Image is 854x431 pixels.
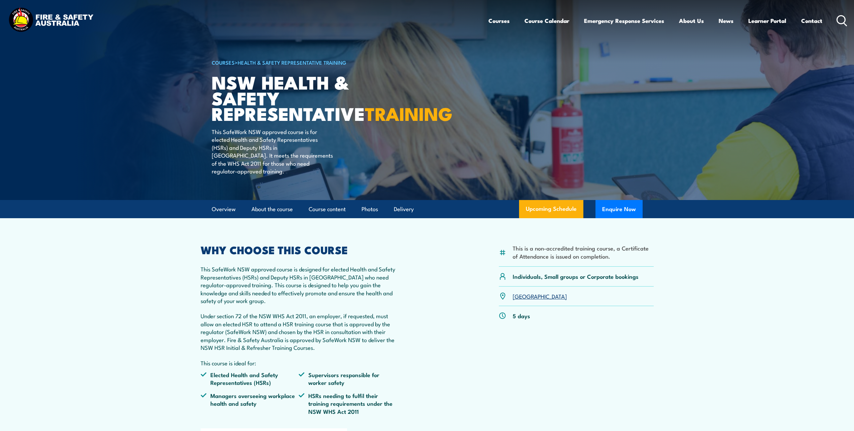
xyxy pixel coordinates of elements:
a: COURSES [212,59,235,66]
li: This is a non-accredited training course, a Certificate of Attendance is issued on completion. [513,244,654,260]
a: Delivery [394,200,414,218]
a: News [719,12,733,30]
li: Managers overseeing workplace health and safety [201,392,299,415]
li: Supervisors responsible for worker safety [299,371,397,387]
h6: > [212,58,378,66]
h1: NSW Health & Safety Representative [212,74,378,121]
p: This course is ideal for: [201,359,397,367]
a: [GEOGRAPHIC_DATA] [513,292,567,300]
h2: WHY CHOOSE THIS COURSE [201,245,397,254]
a: Learner Portal [748,12,786,30]
strong: TRAINING [365,99,452,127]
li: HSRs needing to fulfil their training requirements under the NSW WHS Act 2011 [299,392,397,415]
a: Overview [212,200,236,218]
p: Individuals, Small groups or Corporate bookings [513,272,639,280]
a: Health & Safety Representative Training [238,59,346,66]
p: This SafeWork NSW approved course is designed for elected Health and Safety Representatives (HSRs... [201,265,397,304]
a: Upcoming Schedule [519,200,583,218]
a: Photos [362,200,378,218]
p: This SafeWork NSW approved course is for elected Health and Safety Representatives (HSRs) and Dep... [212,128,335,175]
button: Enquire Now [595,200,643,218]
a: About the course [251,200,293,218]
a: Course Calendar [524,12,569,30]
a: Courses [488,12,510,30]
p: 5 days [513,312,530,320]
li: Elected Health and Safety Representatives (HSRs) [201,371,299,387]
a: Emergency Response Services [584,12,664,30]
a: About Us [679,12,704,30]
p: Under section 72 of the NSW WHS Act 2011, an employer, if requested, must allow an elected HSR to... [201,312,397,351]
a: Course content [309,200,346,218]
a: Contact [801,12,822,30]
